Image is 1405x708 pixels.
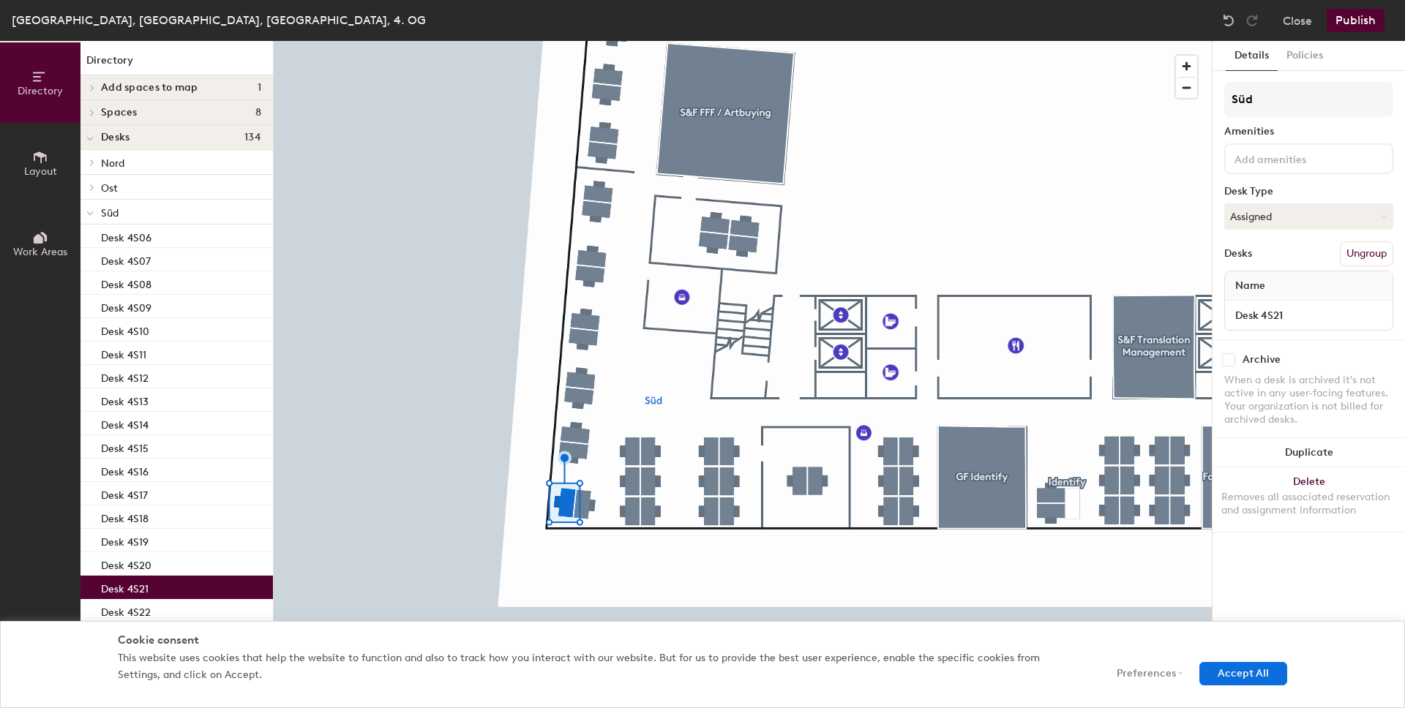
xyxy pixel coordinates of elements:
[258,82,261,94] span: 1
[24,165,57,178] span: Layout
[1228,305,1390,325] input: Unnamed desk
[1278,41,1332,71] button: Policies
[101,298,151,315] p: Desk 4S09
[18,85,63,97] span: Directory
[1221,13,1236,28] img: Undo
[101,485,148,502] p: Desk 4S17
[1221,491,1396,517] div: Removes all associated reservation and assignment information
[101,602,151,619] p: Desk 4S22
[101,132,130,143] span: Desks
[1213,467,1405,532] button: DeleteRemoves all associated reservation and assignment information
[101,207,119,219] span: Süd
[101,462,149,478] p: Desk 4S16
[255,107,261,118] span: 8
[1224,248,1252,260] div: Desks
[1226,41,1278,71] button: Details
[101,508,149,525] p: Desk 4S18
[1224,203,1393,230] button: Assigned
[101,391,149,408] p: Desk 4S13
[101,532,149,549] p: Desk 4S19
[1340,241,1393,266] button: Ungroup
[101,579,149,595] p: Desk 4S21
[1224,186,1393,197] div: Desk Type
[101,438,149,455] p: Desk 4S15
[118,650,1084,683] p: This website uses cookies that help the website to function and also to track how you interact wi...
[101,274,151,291] p: Desk 4S08
[1228,273,1273,299] span: Name
[1224,374,1393,426] div: When a desk is archived it's not active in any user-facing features. Your organization is not bil...
[101,157,124,170] span: Nord
[101,107,138,118] span: Spaces
[101,182,118,195] span: Ost
[101,415,149,432] p: Desk 4S14
[1245,13,1259,28] img: Redo
[101,227,151,244] p: Desk 4S06
[80,53,273,75] h1: Directory
[1098,662,1188,685] button: Preferences
[1283,9,1312,32] button: Close
[101,344,146,361] p: Desk 4S11
[1199,662,1287,685] button: Accept All
[101,251,151,268] p: Desk 4S07
[118,633,1287,648] div: Cookie consent
[101,555,151,572] p: Desk 4S20
[101,368,149,385] p: Desk 4S12
[244,132,261,143] span: 134
[12,11,426,29] div: [GEOGRAPHIC_DATA], [GEOGRAPHIC_DATA], [GEOGRAPHIC_DATA], 4. OG
[1224,126,1393,138] div: Amenities
[1243,354,1281,366] div: Archive
[13,246,67,258] span: Work Areas
[1213,438,1405,467] button: Duplicate
[1232,149,1363,167] input: Add amenities
[1327,9,1385,32] button: Publish
[101,321,149,338] p: Desk 4S10
[101,82,198,94] span: Add spaces to map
